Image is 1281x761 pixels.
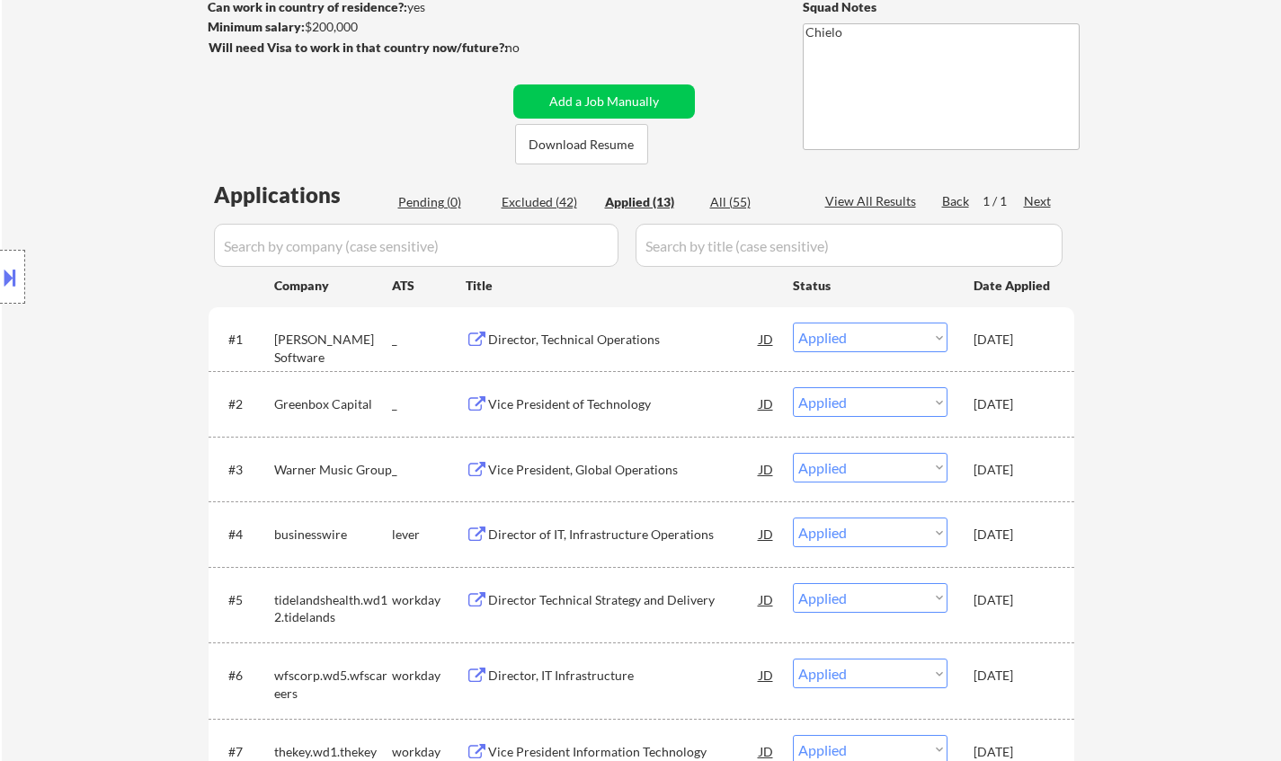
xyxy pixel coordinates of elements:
div: Date Applied [974,277,1053,295]
input: Search by title (case sensitive) [636,224,1063,267]
div: [DATE] [974,461,1053,479]
div: JD [758,387,776,420]
div: 1 / 1 [983,192,1024,210]
div: thekey.wd1.thekey [274,743,392,761]
button: Add a Job Manually [513,84,695,119]
div: All (55) [710,193,800,211]
div: Director of IT, Infrastructure Operations [488,526,760,544]
div: #5 [228,591,260,609]
div: $200,000 [208,18,507,36]
div: [DATE] [974,526,1053,544]
div: JD [758,453,776,485]
div: JD [758,323,776,355]
div: #3 [228,461,260,479]
div: [DATE] [974,667,1053,685]
div: Director, Technical Operations [488,331,760,349]
div: View All Results [825,192,921,210]
div: Warner Music Group [274,461,392,479]
div: Vice President of Technology [488,395,760,413]
div: #4 [228,526,260,544]
div: workday [392,591,466,609]
div: wfscorp.wd5.wfscareers [274,667,392,702]
div: [DATE] [974,743,1053,761]
div: tidelandshealth.wd12.tidelands [274,591,392,626]
div: Excluded (42) [502,193,592,211]
div: JD [758,659,776,691]
div: [DATE] [974,395,1053,413]
input: Search by company (case sensitive) [214,224,618,267]
div: Applied (13) [605,193,695,211]
div: [DATE] [974,331,1053,349]
button: Download Resume [515,124,648,164]
div: _ [392,395,466,413]
div: Next [1024,192,1053,210]
div: no [505,39,556,57]
div: Pending (0) [398,193,488,211]
div: Director Technical Strategy and Delivery [488,591,760,609]
div: _ [392,331,466,349]
div: [DATE] [974,591,1053,609]
div: Back [942,192,971,210]
div: ATS [392,277,466,295]
div: Title [466,277,776,295]
div: #6 [228,667,260,685]
div: _ [392,461,466,479]
div: Greenbox Capital [274,395,392,413]
div: lever [392,526,466,544]
div: businesswire [274,526,392,544]
div: JD [758,583,776,615]
div: [PERSON_NAME] Software [274,331,392,366]
div: Vice President, Global Operations [488,461,760,479]
div: Director, IT Infrastructure [488,667,760,685]
strong: Minimum salary: [208,19,305,34]
div: Company [274,277,392,295]
div: #7 [228,743,260,761]
div: Status [793,269,947,301]
div: Vice President Information Technology [488,743,760,761]
div: workday [392,667,466,685]
div: workday [392,743,466,761]
div: JD [758,518,776,550]
strong: Will need Visa to work in that country now/future?: [209,40,508,55]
